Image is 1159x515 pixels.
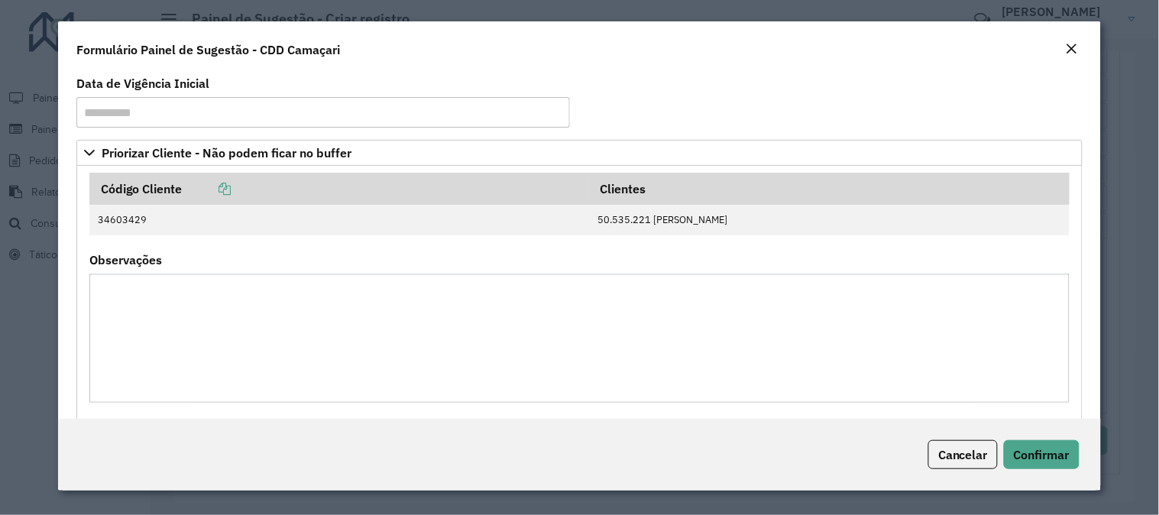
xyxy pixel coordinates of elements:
h4: Formulário Painel de Sugestão - CDD Camaçari [76,40,340,59]
a: Copiar [183,181,231,196]
th: Código Cliente [89,173,589,205]
label: Data de Vigência Inicial [76,74,209,92]
em: Fechar [1066,43,1078,55]
button: Confirmar [1004,440,1080,469]
th: Clientes [589,173,1069,205]
label: Observações [89,251,162,269]
span: Cancelar [938,447,988,462]
span: Confirmar [1014,447,1070,462]
button: Close [1061,40,1083,60]
td: 50.535.221 [PERSON_NAME] [589,205,1069,235]
div: Priorizar Cliente - Não podem ficar no buffer [76,166,1083,423]
span: Priorizar Cliente - Não podem ficar no buffer [102,147,351,159]
button: Cancelar [928,440,998,469]
a: Priorizar Cliente - Não podem ficar no buffer [76,140,1083,166]
td: 34603429 [89,205,589,235]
